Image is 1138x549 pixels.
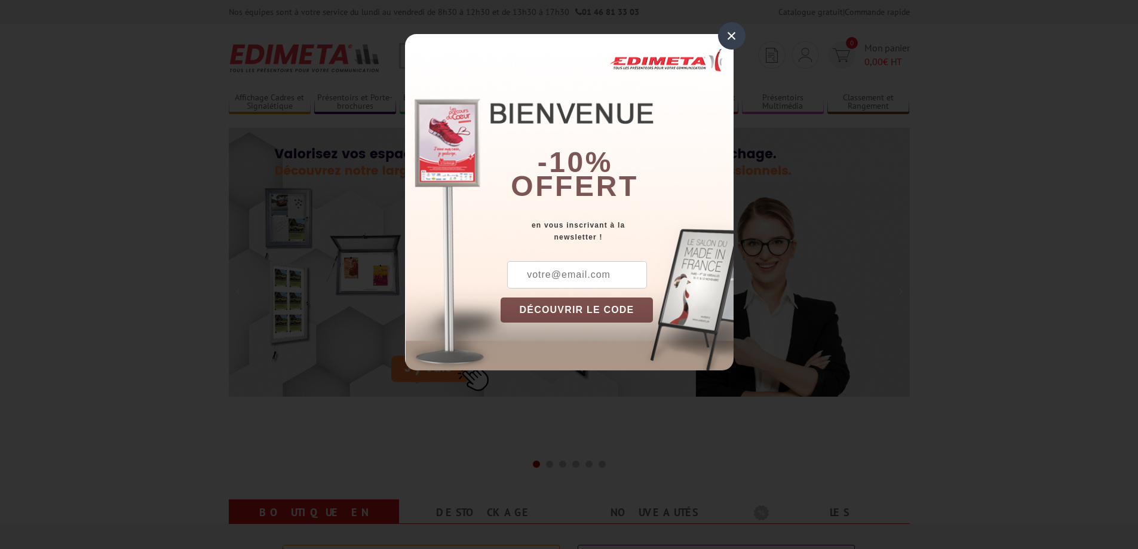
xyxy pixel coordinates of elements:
[538,146,613,178] b: -10%
[501,219,734,243] div: en vous inscrivant à la newsletter !
[507,261,647,289] input: votre@email.com
[511,170,639,202] font: offert
[718,22,746,50] div: ×
[501,297,654,323] button: DÉCOUVRIR LE CODE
